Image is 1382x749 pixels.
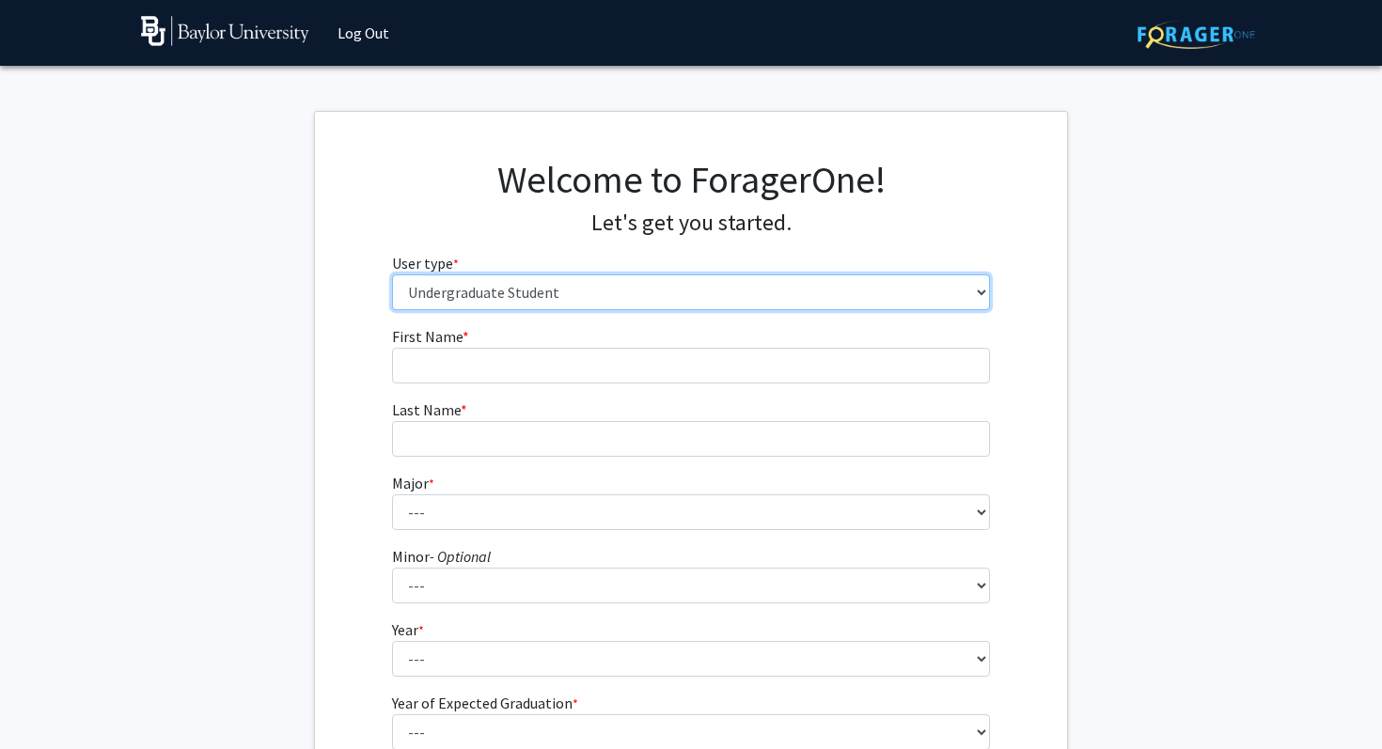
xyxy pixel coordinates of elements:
[392,400,461,419] span: Last Name
[392,472,434,494] label: Major
[392,327,463,346] span: First Name
[392,692,578,714] label: Year of Expected Graduation
[392,157,991,202] h1: Welcome to ForagerOne!
[430,547,491,566] i: - Optional
[1138,20,1255,49] img: ForagerOne Logo
[392,252,459,274] label: User type
[392,210,991,237] h4: Let's get you started.
[14,664,80,735] iframe: Chat
[392,545,491,568] label: Minor
[141,16,309,46] img: Baylor University Logo
[392,618,424,641] label: Year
